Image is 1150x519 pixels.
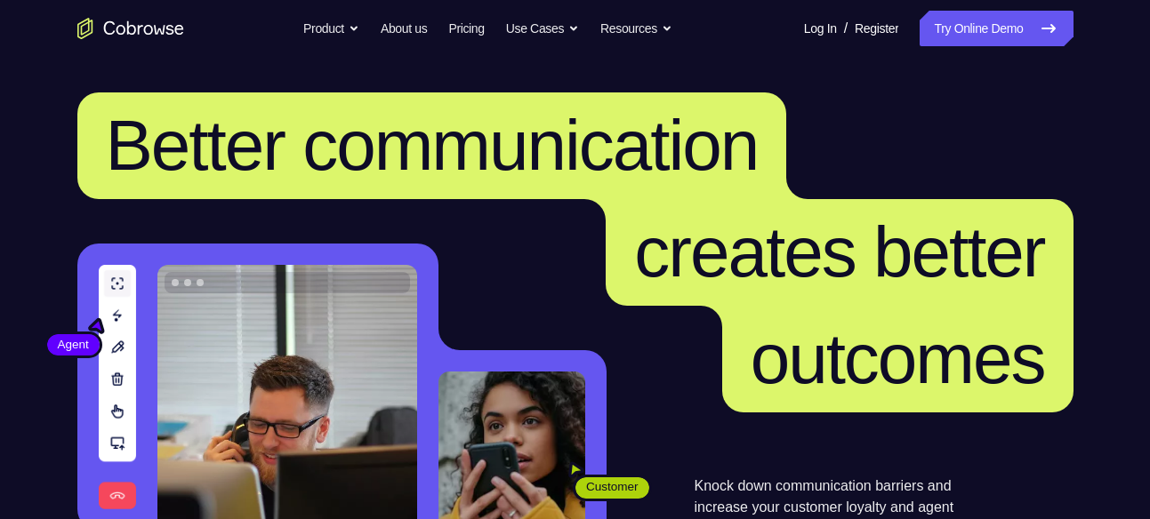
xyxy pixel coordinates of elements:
[506,11,579,46] button: Use Cases
[920,11,1073,46] a: Try Online Demo
[303,11,359,46] button: Product
[448,11,484,46] a: Pricing
[751,319,1045,398] span: outcomes
[844,18,848,39] span: /
[381,11,427,46] a: About us
[77,18,184,39] a: Go to the home page
[600,11,672,46] button: Resources
[855,11,898,46] a: Register
[106,106,759,185] span: Better communication
[634,212,1044,291] span: creates better
[804,11,837,46] a: Log In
